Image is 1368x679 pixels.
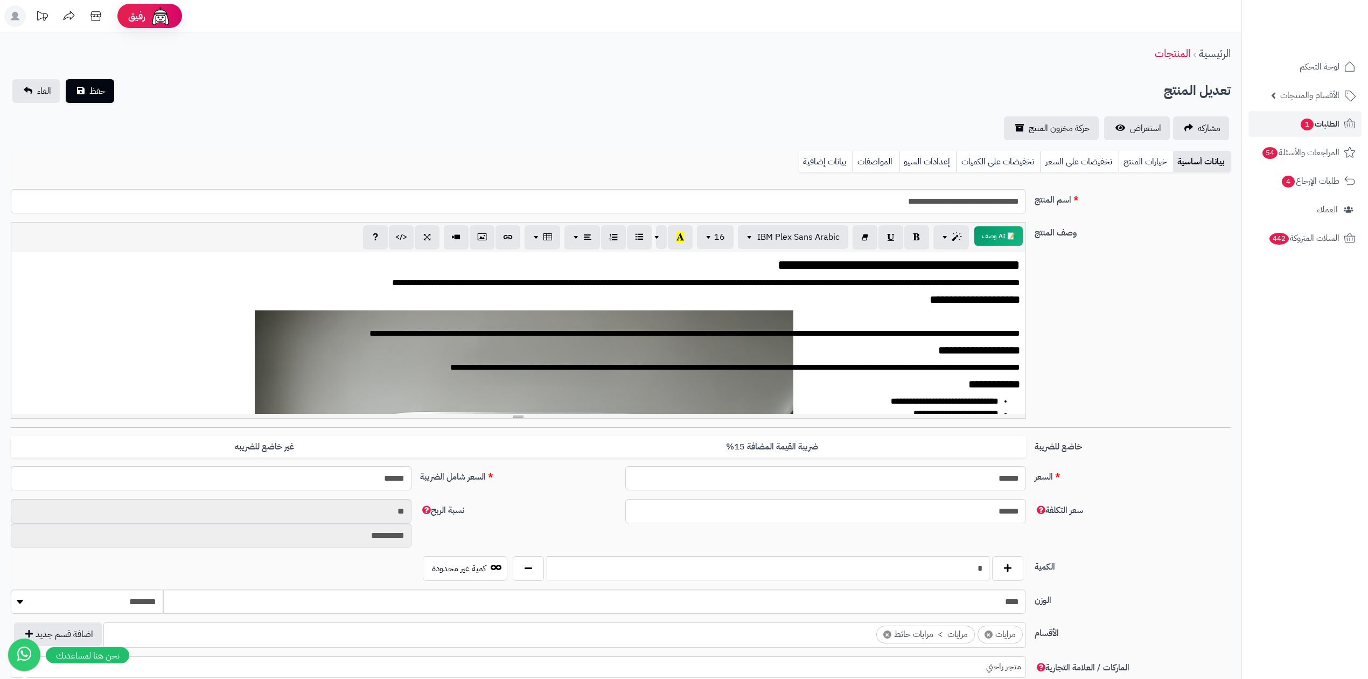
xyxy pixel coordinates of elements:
button: 16 [697,225,734,249]
span: لوحة التحكم [1300,59,1339,74]
span: طلبات الإرجاع [1281,174,1339,189]
label: الكمية [1030,556,1235,573]
a: بيانات إضافية [799,151,853,172]
a: طلبات الإرجاع4 [1248,168,1362,194]
span: الأقسام والمنتجات [1280,88,1339,103]
span: 1 [1301,119,1314,130]
a: المراجعات والأسئلة54 [1248,140,1362,165]
a: تخفيضات على السعر [1041,151,1119,172]
span: العملاء [1317,202,1338,217]
span: نسبة الربح [420,504,464,517]
label: ضريبة القيمة المضافة 15% [518,436,1025,458]
button: حفظ [66,79,114,103]
span: الماركات / العلامة التجارية [1035,661,1129,674]
span: متجر راحتي [11,659,1025,675]
label: اسم المنتج [1030,189,1235,206]
span: IBM Plex Sans Arabic [757,231,840,244]
label: السعر شامل الضريبة [416,466,620,483]
button: اضافة قسم جديد [14,622,102,646]
span: حركة مخزون المنتج [1029,122,1090,135]
label: الوزن [1030,590,1235,607]
a: بيانات أساسية [1173,151,1231,172]
label: الأقسام [1030,622,1235,640]
a: الطلبات1 [1248,111,1362,137]
button: IBM Plex Sans Arabic [738,225,848,249]
span: × [985,630,993,639]
a: العملاء [1248,197,1362,223]
span: رفيق [128,10,145,23]
a: تخفيضات على الكميات [957,151,1041,172]
li: مرايات > مرايات حائط [876,626,975,643]
a: المواصفات [853,151,899,172]
a: تحديثات المنصة [29,5,55,30]
span: استعراض [1130,122,1161,135]
span: متجر راحتي [11,656,1026,678]
h2: تعديل المنتج [1164,80,1231,102]
span: المراجعات والأسئلة [1261,145,1339,160]
a: إعدادات السيو [899,151,957,172]
a: لوحة التحكم [1248,54,1362,80]
label: وصف المنتج [1030,222,1235,239]
a: خيارات المنتج [1119,151,1173,172]
span: الطلبات [1300,116,1339,131]
a: استعراض [1104,116,1170,140]
a: الغاء [12,79,60,103]
label: السعر [1030,466,1235,483]
button: 📝 AI وصف [974,226,1023,246]
span: مشاركه [1198,122,1220,135]
img: ai-face.png [150,5,171,27]
span: 442 [1269,233,1289,245]
span: × [883,630,891,639]
span: الغاء [37,85,51,98]
span: 4 [1282,176,1295,188]
span: سعر التكلفة [1035,504,1083,517]
a: حركة مخزون المنتج [1004,116,1099,140]
li: مرايات [978,626,1023,643]
a: المنتجات [1155,45,1190,61]
span: 16 [714,231,725,244]
a: السلات المتروكة442 [1248,225,1362,251]
label: خاضع للضريبة [1030,436,1235,453]
span: 54 [1262,147,1278,159]
a: الرئيسية [1199,45,1231,61]
a: مشاركه [1173,116,1229,140]
label: غير خاضع للضريبه [11,436,518,458]
span: السلات المتروكة [1268,231,1339,246]
span: حفظ [89,85,106,98]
